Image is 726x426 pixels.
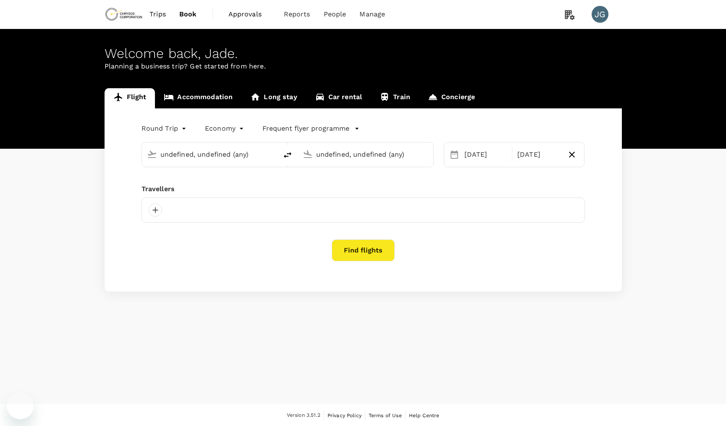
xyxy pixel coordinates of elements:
button: Find flights [332,239,395,261]
span: Book [179,9,197,19]
span: Privacy Policy [328,413,362,418]
div: Welcome back , Jade . [105,46,622,61]
div: [DATE] [461,146,510,163]
input: Going to [316,148,416,161]
div: Round Trip [142,122,189,135]
img: Chrysos Corporation [105,5,143,24]
a: Concierge [419,88,484,108]
span: Reports [284,9,310,19]
a: Flight [105,88,155,108]
div: JG [592,6,608,23]
button: Open [272,153,273,155]
span: Terms of Use [369,413,402,418]
button: delete [278,145,298,165]
p: Planning a business trip? Get started from here. [105,61,622,71]
a: Accommodation [155,88,241,108]
div: Travellers [142,184,585,194]
a: Train [371,88,419,108]
span: Approvals [228,9,270,19]
iframe: Button to launch messaging window [7,392,34,419]
span: Version 3.51.2 [287,411,320,420]
a: Help Centre [409,411,440,420]
span: Manage [359,9,385,19]
a: Long stay [241,88,306,108]
a: Privacy Policy [328,411,362,420]
button: Open [427,153,429,155]
a: Terms of Use [369,411,402,420]
p: Frequent flyer programme [262,124,349,134]
div: Economy [205,122,246,135]
input: Depart from [160,148,260,161]
span: Help Centre [409,413,440,418]
button: Frequent flyer programme [262,124,359,134]
a: Car rental [306,88,371,108]
span: Trips [149,9,166,19]
span: People [324,9,346,19]
div: [DATE] [514,146,563,163]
